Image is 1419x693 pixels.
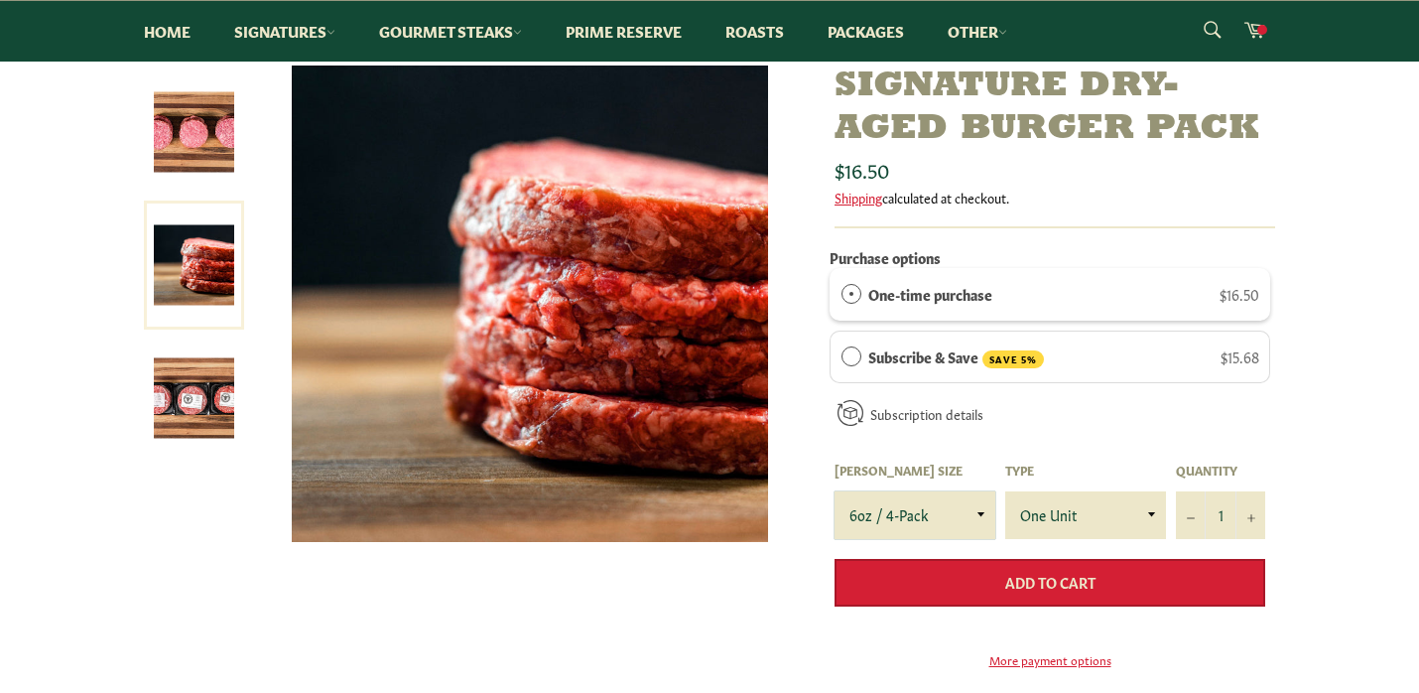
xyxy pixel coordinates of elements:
[154,358,234,439] img: Signature Dry-Aged Burger Pack
[835,462,995,479] label: [PERSON_NAME] Size
[214,1,355,62] a: Signatures
[124,1,210,62] a: Home
[835,155,889,183] span: $16.50
[928,1,1027,62] a: Other
[830,247,941,267] label: Purchase options
[868,346,1045,369] label: Subscribe & Save
[359,1,542,62] a: Gourmet Steaks
[706,1,804,62] a: Roasts
[835,559,1265,607] button: Add to Cart
[1221,346,1259,366] span: $15.68
[292,66,768,542] img: Signature Dry-Aged Burger Pack
[1005,572,1096,592] span: Add to Cart
[1176,462,1265,479] label: Quantity
[1176,491,1206,539] button: Reduce item quantity by one
[1220,284,1259,304] span: $16.50
[841,283,861,305] div: One-time purchase
[835,651,1265,668] a: More payment options
[982,350,1044,369] span: SAVE 5%
[841,346,861,367] div: Subscribe & Save
[154,92,234,173] img: Signature Dry-Aged Burger Pack
[870,404,983,423] a: Subscription details
[808,1,924,62] a: Packages
[1235,491,1265,539] button: Increase item quantity by one
[1005,462,1166,479] label: Type
[546,1,702,62] a: Prime Reserve
[868,283,992,305] label: One-time purchase
[835,188,882,207] a: Shipping
[835,66,1275,151] h1: Signature Dry-Aged Burger Pack
[835,189,1275,207] div: calculated at checkout.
